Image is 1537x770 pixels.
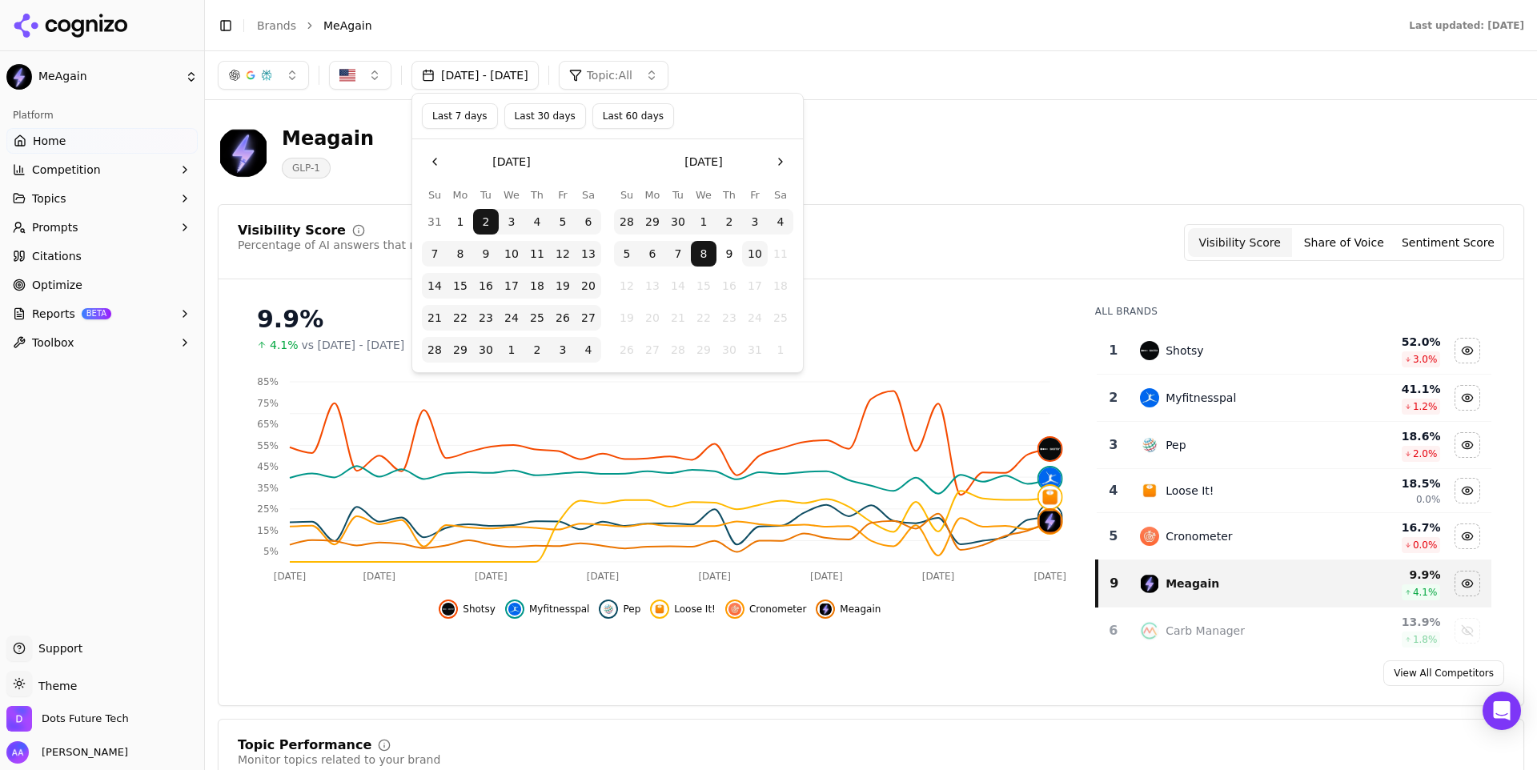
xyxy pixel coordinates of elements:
[257,19,296,32] a: Brands
[840,603,881,616] span: Meagain
[674,603,716,616] span: Loose It!
[1455,338,1480,363] button: Hide shotsy data
[587,571,620,582] tspan: [DATE]
[422,305,447,331] button: Sunday, September 21st, 2025, selected
[550,241,576,267] button: Friday, September 12th, 2025, selected
[1383,660,1504,686] a: View All Competitors
[6,741,29,764] img: Ameer Asghar
[1455,523,1480,549] button: Hide cronometer data
[422,187,447,203] th: Sunday
[257,419,279,430] tspan: 65%
[1166,343,1203,359] div: Shotsy
[716,209,742,235] button: Thursday, October 2nd, 2025, selected
[550,305,576,331] button: Friday, September 26th, 2025, selected
[524,241,550,267] button: Thursday, September 11th, 2025, selected
[475,571,508,582] tspan: [DATE]
[447,241,473,267] button: Monday, September 8th, 2025, selected
[592,103,674,129] button: Last 60 days
[1455,385,1480,411] button: Hide myfitnesspal data
[576,241,601,267] button: Saturday, September 13th, 2025, selected
[32,248,82,264] span: Citations
[1338,519,1440,535] div: 16.7 %
[524,273,550,299] button: Thursday, September 18th, 2025, selected
[640,187,665,203] th: Monday
[725,600,806,619] button: Hide cronometer data
[447,187,473,203] th: Monday
[716,241,742,267] button: Thursday, October 9th, 2025
[1105,574,1125,593] div: 9
[1483,692,1521,730] div: Open Intercom Messenger
[614,187,793,363] table: October 2025
[422,337,447,363] button: Sunday, September 28th, 2025, selected
[499,241,524,267] button: Wednesday, September 10th, 2025, selected
[339,67,355,83] img: United States
[1140,481,1159,500] img: loose it!
[473,337,499,363] button: Tuesday, September 30th, 2025, selected
[6,128,198,154] a: Home
[768,209,793,235] button: Saturday, October 4th, 2025, selected
[1097,375,1491,422] tr: 2myfitnesspalMyfitnesspal41.1%1.2%Hide myfitnesspal data
[1097,560,1491,608] tr: 9meagainMeagain9.9%4.1%Hide meagain data
[1103,388,1125,407] div: 2
[238,739,371,752] div: Topic Performance
[691,187,716,203] th: Wednesday
[38,70,179,84] span: MeAgain
[576,337,601,363] button: Saturday, October 4th, 2025, selected
[650,600,716,619] button: Hide loose it! data
[411,61,539,90] button: [DATE] - [DATE]
[550,273,576,299] button: Friday, September 19th, 2025, selected
[640,241,665,267] button: Monday, October 6th, 2025, selected
[32,640,82,656] span: Support
[6,272,198,298] a: Optimize
[32,219,78,235] span: Prompts
[524,209,550,235] button: Thursday, September 4th, 2025, selected
[1103,341,1125,360] div: 1
[422,273,447,299] button: Sunday, September 14th, 2025, selected
[810,571,843,582] tspan: [DATE]
[1455,478,1480,503] button: Hide loose it! data
[524,305,550,331] button: Thursday, September 25th, 2025, selected
[422,103,498,129] button: Last 7 days
[1455,571,1480,596] button: Hide meagain data
[257,305,1063,334] div: 9.9%
[499,337,524,363] button: Wednesday, October 1st, 2025, selected
[728,603,741,616] img: cronometer
[1188,228,1292,257] button: Visibility Score
[32,162,101,178] span: Competition
[1039,438,1061,460] img: shotsy
[1338,334,1440,350] div: 52.0 %
[35,745,128,760] span: [PERSON_NAME]
[1409,19,1524,32] div: Last updated: [DATE]
[1338,567,1440,583] div: 9.9 %
[32,680,77,692] span: Theme
[302,337,405,353] span: vs [DATE] - [DATE]
[282,158,331,178] span: GLP-1
[6,102,198,128] div: Platform
[640,209,665,235] button: Monday, September 29th, 2025, selected
[447,337,473,363] button: Monday, September 29th, 2025, selected
[422,209,447,235] button: Sunday, August 31st, 2025
[32,277,82,293] span: Optimize
[576,187,601,203] th: Saturday
[238,752,440,768] div: Monitor topics related to your brand
[33,133,66,149] span: Home
[602,603,615,616] img: pep
[576,209,601,235] button: Saturday, September 6th, 2025, selected
[238,224,346,237] div: Visibility Score
[1097,422,1491,469] tr: 3pepPep18.6%2.0%Hide pep data
[816,600,881,619] button: Hide meagain data
[1103,621,1125,640] div: 6
[653,603,666,616] img: loose it!
[6,741,128,764] button: Open user button
[1140,435,1159,455] img: pep
[1097,327,1491,375] tr: 1shotsyShotsy52.0%3.0%Hide shotsy data
[1166,575,1219,592] div: Meagain
[263,546,279,557] tspan: 5%
[218,126,269,178] img: MeAgain
[1140,388,1159,407] img: myfitnesspal
[499,305,524,331] button: Wednesday, September 24th, 2025, selected
[614,187,640,203] th: Sunday
[529,603,590,616] span: Myfitnesspal
[1413,586,1438,599] span: 4.1 %
[691,241,716,267] button: Wednesday, October 8th, 2025, selected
